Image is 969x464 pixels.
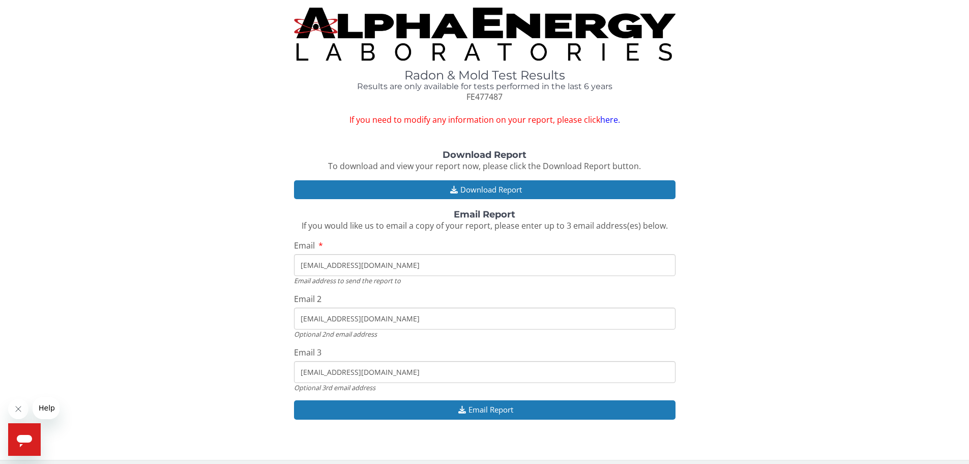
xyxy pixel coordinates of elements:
a: here. [600,114,620,125]
button: Email Report [294,400,676,419]
strong: Download Report [443,149,526,160]
span: If you would like us to email a copy of your report, please enter up to 3 email address(es) below. [302,220,668,231]
h4: Results are only available for tests performed in the last 6 years [294,82,676,91]
span: Email 3 [294,347,321,358]
span: If you need to modify any information on your report, please click [294,114,676,126]
strong: Email Report [454,209,515,220]
img: TightCrop.jpg [294,8,676,61]
div: Optional 3rd email address [294,383,676,392]
span: To download and view your report now, please click the Download Report button. [328,160,641,172]
span: Email [294,240,315,251]
h1: Radon & Mold Test Results [294,69,676,82]
iframe: Button to launch messaging window [8,423,41,456]
div: Optional 2nd email address [294,330,676,339]
button: Download Report [294,180,676,199]
span: FE477487 [466,91,503,102]
iframe: Close message [8,399,28,419]
span: Email 2 [294,293,321,305]
iframe: Message from company [33,397,60,419]
div: Email address to send the report to [294,276,676,285]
